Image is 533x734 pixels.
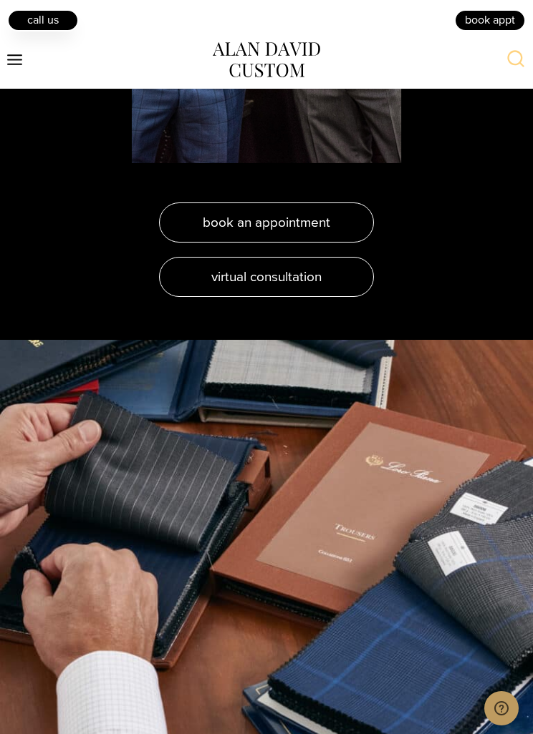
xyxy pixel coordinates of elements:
button: View Search Form [499,43,533,77]
a: virtual consultation [159,257,374,297]
span: virtual consultation [211,266,322,287]
a: Call Us [7,9,79,31]
iframe: Opens a widget where you can chat to one of our agents [484,691,519,727]
a: book appt [454,9,526,31]
span: book an appointment [203,212,330,233]
img: alan david custom [213,42,320,77]
a: book an appointment [159,202,374,243]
